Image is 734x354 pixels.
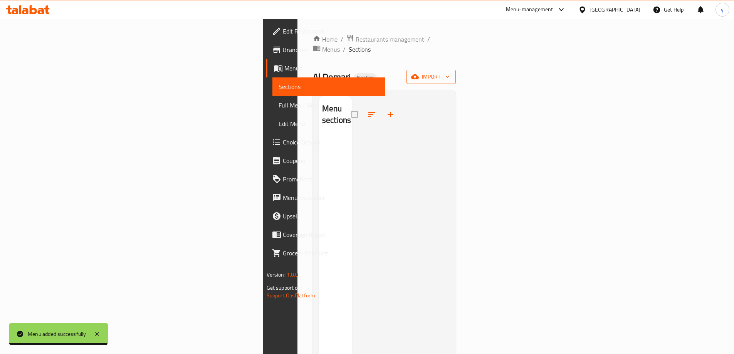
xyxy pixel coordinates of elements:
a: Full Menu View [272,96,385,114]
span: Upsell [283,211,379,221]
a: Grocery Checklist [266,244,385,262]
span: Sections [279,82,379,91]
button: Add section [381,105,400,124]
a: Restaurants management [346,34,424,44]
span: Coverage Report [283,230,379,239]
span: y [721,5,724,14]
a: Menu disclaimer [266,188,385,207]
a: Edit Restaurant [266,22,385,40]
a: Support.OpsPlatform [267,290,316,300]
li: / [427,35,430,44]
span: Branches [283,45,379,54]
span: Menu disclaimer [283,193,379,202]
span: import [413,72,450,82]
span: Version: [267,270,286,280]
nav: Menu sections [319,133,352,139]
span: 1.0.0 [287,270,299,280]
a: Promotions [266,170,385,188]
a: Sections [272,77,385,96]
span: Full Menu View [279,101,379,110]
a: Coupons [266,151,385,170]
span: Get support on: [267,283,302,293]
span: Edit Restaurant [283,27,379,36]
div: Menu-management [506,5,553,14]
a: Edit Menu [272,114,385,133]
a: Branches [266,40,385,59]
a: Coverage Report [266,225,385,244]
span: Choice Groups [283,138,379,147]
span: Promotions [283,174,379,184]
button: import [406,70,456,84]
a: Choice Groups [266,133,385,151]
div: Menu added successfully [28,330,86,338]
span: Restaurants management [356,35,424,44]
span: Grocery Checklist [283,248,379,258]
a: Upsell [266,207,385,225]
span: Coupons [283,156,379,165]
div: [GEOGRAPHIC_DATA] [590,5,640,14]
span: Edit Menu [279,119,379,128]
span: Menus [284,64,379,73]
a: Menus [266,59,385,77]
